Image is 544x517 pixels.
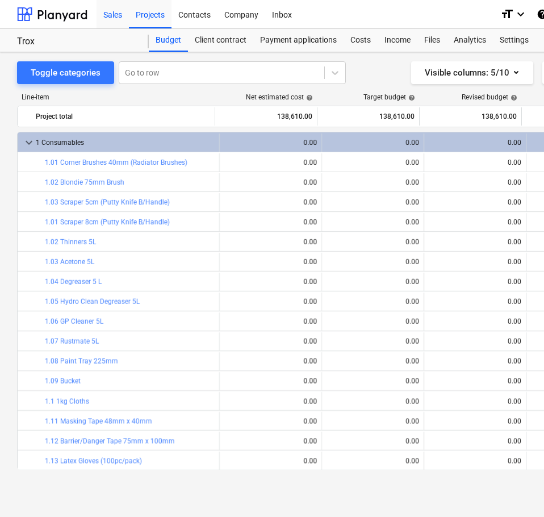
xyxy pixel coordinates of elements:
[429,357,521,365] div: 0.00
[447,29,493,52] a: Analytics
[45,397,89,405] a: 1.1 1kg Cloths
[429,417,521,425] div: 0.00
[411,61,533,84] button: Visible columns:5/10
[36,134,215,152] div: 1 Consumables
[45,318,103,326] a: 1.06 GP Cleaner 5L
[344,29,378,52] a: Costs
[45,218,170,226] a: 1.01 Scraper 8cm (Putty Knife B/Handle)
[508,94,517,101] span: help
[224,298,317,306] div: 0.00
[45,298,140,306] a: 1.05 Hydro Clean Degreaser 5L
[45,337,99,345] a: 1.07 Rustmate 5L
[45,258,94,266] a: 1.03 Acetone 5L
[429,298,521,306] div: 0.00
[417,29,447,52] a: Files
[45,198,170,206] a: 1.03 Scraper 5cm (Putty Knife B/Handle)
[327,417,419,425] div: 0.00
[17,61,114,84] button: Toggle categories
[224,417,317,425] div: 0.00
[36,107,210,126] div: Project total
[45,377,81,385] a: 1.09 Bucket
[406,94,415,101] span: help
[224,218,317,226] div: 0.00
[224,139,317,147] div: 0.00
[17,93,216,101] div: Line-item
[246,93,313,101] div: Net estimated cost
[429,377,521,385] div: 0.00
[224,159,317,166] div: 0.00
[514,7,528,21] i: keyboard_arrow_down
[17,36,135,48] div: Trox
[429,278,521,286] div: 0.00
[253,29,344,52] a: Payment applications
[224,397,317,405] div: 0.00
[327,238,419,246] div: 0.00
[327,397,419,405] div: 0.00
[224,437,317,445] div: 0.00
[429,397,521,405] div: 0.00
[224,178,317,186] div: 0.00
[327,178,419,186] div: 0.00
[500,7,514,21] i: format_size
[45,159,187,166] a: 1.01 Corner Brushes 40mm (Radiator Brushes)
[327,318,419,326] div: 0.00
[45,357,118,365] a: 1.08 Paint Tray 225mm
[45,278,102,286] a: 1.04 Degreaser 5 L
[224,198,317,206] div: 0.00
[224,318,317,326] div: 0.00
[327,218,419,226] div: 0.00
[224,258,317,266] div: 0.00
[327,298,419,306] div: 0.00
[224,278,317,286] div: 0.00
[327,258,419,266] div: 0.00
[220,107,312,126] div: 138,610.00
[149,29,188,52] a: Budget
[327,437,419,445] div: 0.00
[45,457,142,465] a: 1.13 Latex Gloves (100pc/pack)
[327,139,419,147] div: 0.00
[425,65,520,80] div: Visible columns : 5/10
[429,318,521,326] div: 0.00
[327,357,419,365] div: 0.00
[45,178,124,186] a: 1.02 Blondie 75mm Brush
[327,278,419,286] div: 0.00
[327,377,419,385] div: 0.00
[429,159,521,166] div: 0.00
[304,94,313,101] span: help
[429,218,521,226] div: 0.00
[327,159,419,166] div: 0.00
[429,198,521,206] div: 0.00
[462,93,517,101] div: Revised budget
[487,462,544,517] iframe: Chat Widget
[224,357,317,365] div: 0.00
[45,437,175,445] a: 1.12 Barrier/Danger Tape 75mm x 100mm
[327,337,419,345] div: 0.00
[188,29,253,52] a: Client contract
[224,377,317,385] div: 0.00
[429,337,521,345] div: 0.00
[429,258,521,266] div: 0.00
[429,178,521,186] div: 0.00
[224,337,317,345] div: 0.00
[424,107,517,126] div: 138,610.00
[45,417,152,425] a: 1.11 Masking Tape 48mm x 40mm
[224,238,317,246] div: 0.00
[429,139,521,147] div: 0.00
[378,29,417,52] a: Income
[327,457,419,465] div: 0.00
[327,198,419,206] div: 0.00
[363,93,415,101] div: Target budget
[493,29,535,52] a: Settings
[322,107,415,126] div: 138,610.00
[429,457,521,465] div: 0.00
[224,457,317,465] div: 0.00
[45,238,96,246] a: 1.02 Thinners 5L
[429,238,521,246] div: 0.00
